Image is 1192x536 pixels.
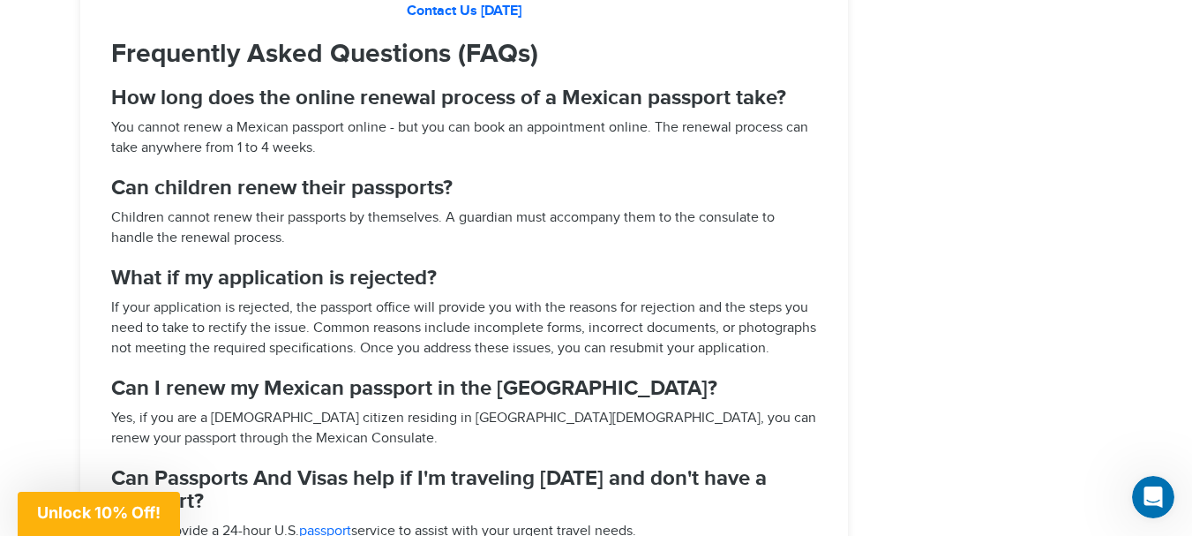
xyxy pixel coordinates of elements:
[111,119,808,156] span: You cannot renew a Mexican passport online - but you can book an appointment online. The renewal ...
[1132,476,1174,518] iframe: Intercom live chat
[111,175,453,200] span: Can children renew their passports?
[111,410,816,447] span: Yes, if you are a [DEMOGRAPHIC_DATA] citizen residing in [GEOGRAPHIC_DATA][DEMOGRAPHIC_DATA], you...
[111,265,437,291] span: What if my application is rejected?
[407,3,521,19] a: Contact Us [DATE]
[111,85,786,110] span: How long does the online renewal process of a Mexican passport take?
[111,375,717,401] span: Can I renew my Mexican passport in the [GEOGRAPHIC_DATA]?
[111,38,538,70] span: Frequently Asked Questions (FAQs)
[111,465,767,514] span: Can Passports And Visas help if I'm traveling [DATE] and don't have a passport?
[37,503,161,522] span: Unlock 10% Off!
[111,299,816,357] span: If your application is rejected, the passport office will provide you with the reasons for reject...
[18,492,180,536] div: Unlock 10% Off!
[111,209,775,246] span: Children cannot renew their passports by themselves. A guardian must accompany them to the consul...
